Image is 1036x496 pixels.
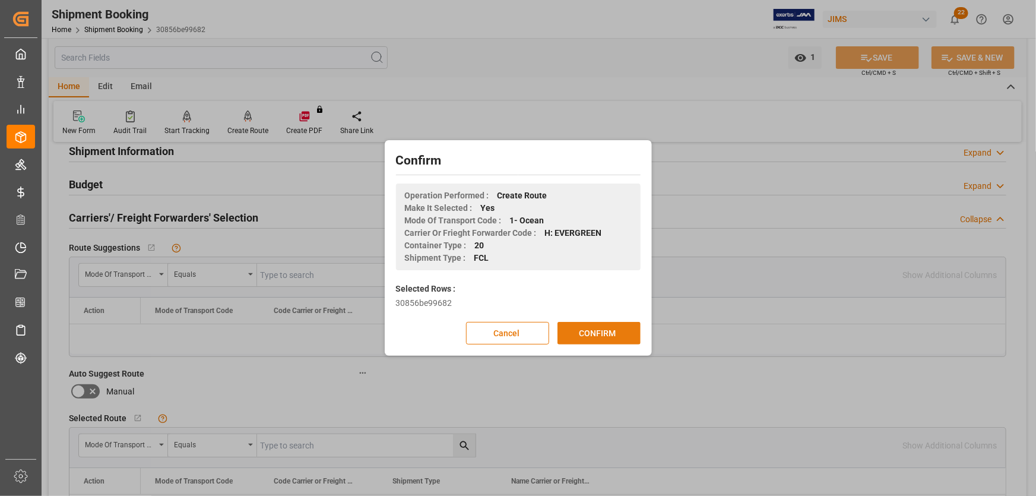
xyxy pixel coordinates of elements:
[396,297,641,309] div: 30856be99682
[405,227,537,239] span: Carrier Or Frieght Forwarder Code :
[466,322,549,345] button: Cancel
[510,214,544,227] span: 1- Ocean
[474,252,489,264] span: FCL
[396,283,456,295] label: Selected Rows :
[405,202,473,214] span: Make It Selected :
[498,189,547,202] span: Create Route
[545,227,602,239] span: H: EVERGREEN
[405,189,489,202] span: Operation Performed :
[475,239,484,252] span: 20
[405,214,502,227] span: Mode Of Transport Code :
[405,239,467,252] span: Container Type :
[396,151,641,170] h2: Confirm
[481,202,495,214] span: Yes
[557,322,641,345] button: CONFIRM
[405,252,466,264] span: Shipment Type :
